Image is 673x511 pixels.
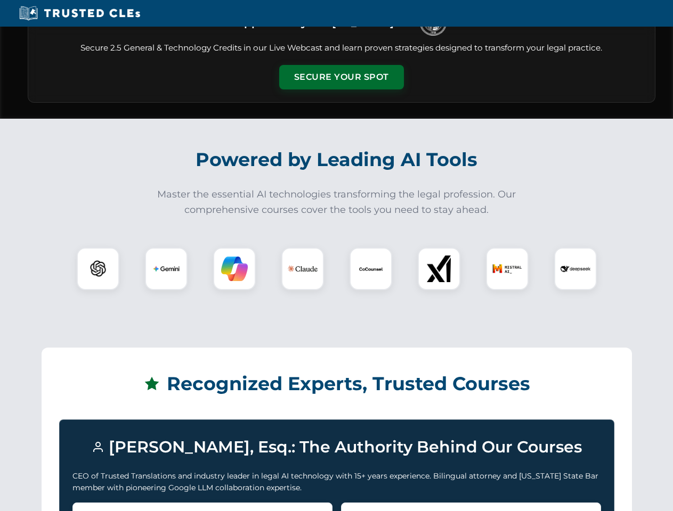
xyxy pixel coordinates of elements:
[72,470,601,494] p: CEO of Trusted Translations and industry leader in legal AI technology with 15+ years experience....
[350,248,392,290] div: CoCounsel
[150,187,523,218] p: Master the essential AI technologies transforming the legal profession. Our comprehensive courses...
[42,141,632,178] h2: Powered by Leading AI Tools
[83,253,113,284] img: ChatGPT Logo
[426,256,452,282] img: xAI Logo
[486,248,529,290] div: Mistral AI
[213,248,256,290] div: Copilot
[221,256,248,282] img: Copilot Logo
[77,248,119,290] div: ChatGPT
[561,254,590,284] img: DeepSeek Logo
[288,254,318,284] img: Claude Logo
[279,65,404,89] button: Secure Your Spot
[59,365,614,402] h2: Recognized Experts, Trusted Courses
[153,256,180,282] img: Gemini Logo
[281,248,324,290] div: Claude
[72,433,601,461] h3: [PERSON_NAME], Esq.: The Authority Behind Our Courses
[418,248,460,290] div: xAI
[554,248,597,290] div: DeepSeek
[41,42,642,54] p: Secure 2.5 General & Technology Credits in our Live Webcast and learn proven strategies designed ...
[145,248,188,290] div: Gemini
[16,5,143,21] img: Trusted CLEs
[492,254,522,284] img: Mistral AI Logo
[358,256,384,282] img: CoCounsel Logo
